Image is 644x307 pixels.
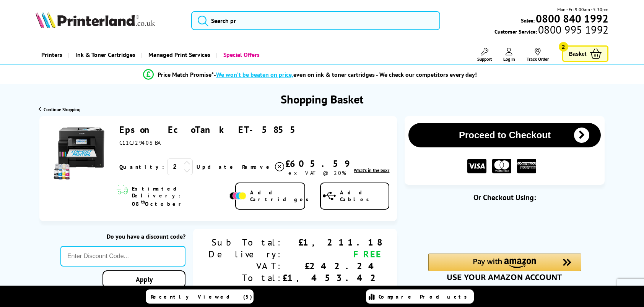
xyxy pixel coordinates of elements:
[428,215,581,241] iframe: PayPal
[354,167,389,173] span: What's in the box?
[250,189,313,203] span: Add Cartridges
[75,45,135,65] span: Ink & Toner Cartridges
[492,159,511,174] img: MASTER CARD
[283,248,382,260] div: FREE
[569,48,587,59] span: Basket
[288,170,346,176] span: ex VAT @ 20%
[521,17,535,24] span: Sales:
[146,289,254,304] a: Recently Viewed (5)
[503,48,515,62] a: Log In
[208,272,283,284] div: Total:
[216,45,265,65] a: Special Offers
[102,270,186,288] a: Apply
[151,293,252,300] span: Recently Viewed (5)
[537,26,608,33] span: 0800 995 1992
[229,192,246,200] img: Add Cartridges
[517,159,536,174] img: American Express
[36,45,68,65] a: Printers
[119,163,164,170] span: Quantity:
[60,233,186,240] div: Do you have a discount code?
[197,163,236,170] a: Update
[208,236,283,248] div: Sub Total:
[283,236,382,248] div: £1,211.18
[340,189,389,203] span: Add Cables
[60,246,186,267] input: Enter Discount Code...
[214,71,477,78] div: - even on ink & toner cartridges - We check our competitors every day!
[536,11,608,26] b: 0800 840 1992
[52,124,110,181] img: Epson EcoTank ET-5855
[379,293,471,300] span: Compare Products
[477,56,492,62] span: Support
[132,185,228,207] span: Estimated Delivery: 08 October
[428,254,581,280] div: Amazon Pay - Use your Amazon account
[20,68,600,81] li: modal_Promise
[68,45,141,65] a: Ink & Toner Cartridges
[208,248,283,260] div: Delivery:
[467,159,486,174] img: VISA
[119,139,160,146] span: C11CJ29406BA
[119,124,302,136] a: Epson EcoTank ET-5855
[285,158,349,170] div: £605.59
[158,71,214,78] span: Price Match Promise*
[559,42,568,52] span: 2
[281,92,364,107] h1: Shopping Basket
[44,107,80,112] span: Continue Shopping
[562,45,609,62] a: Basket 2
[503,56,515,62] span: Log In
[405,192,605,202] div: Or Checkout Using:
[408,123,601,147] button: Proceed to Checkout
[366,289,474,304] a: Compare Products
[39,107,80,112] a: Continue Shopping
[477,48,492,62] a: Support
[494,26,608,35] span: Customer Service:
[191,11,440,30] input: Search pr
[36,11,182,30] a: Printerland Logo
[535,15,608,22] a: 0800 840 1992
[216,71,293,78] span: We won’t be beaten on price,
[36,11,155,28] img: Printerland Logo
[208,260,283,272] div: VAT:
[242,161,285,173] a: Delete item from your basket
[527,48,549,62] a: Track Order
[141,45,216,65] a: Managed Print Services
[283,260,382,272] div: £242.24
[242,163,272,170] span: Remove
[354,167,389,173] a: lnk_inthebox
[141,199,145,205] sup: th
[557,6,608,13] span: Mon - Fri 9:00am - 5:30pm
[283,272,382,284] div: £1,453.42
